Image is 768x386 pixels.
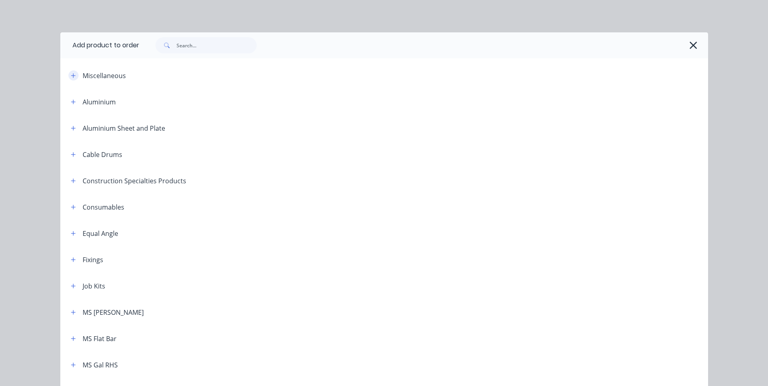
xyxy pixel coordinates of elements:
[60,32,139,58] div: Add product to order
[83,229,118,238] div: Equal Angle
[83,255,103,265] div: Fixings
[83,360,118,370] div: MS Gal RHS
[83,176,186,186] div: Construction Specialties Products
[83,334,117,344] div: MS Flat Bar
[83,123,165,133] div: Aluminium Sheet and Plate
[83,150,122,159] div: Cable Drums
[83,308,144,317] div: MS [PERSON_NAME]
[83,71,126,81] div: Miscellaneous
[83,97,116,107] div: Aluminium
[177,37,257,53] input: Search...
[83,202,124,212] div: Consumables
[83,281,105,291] div: Job Kits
